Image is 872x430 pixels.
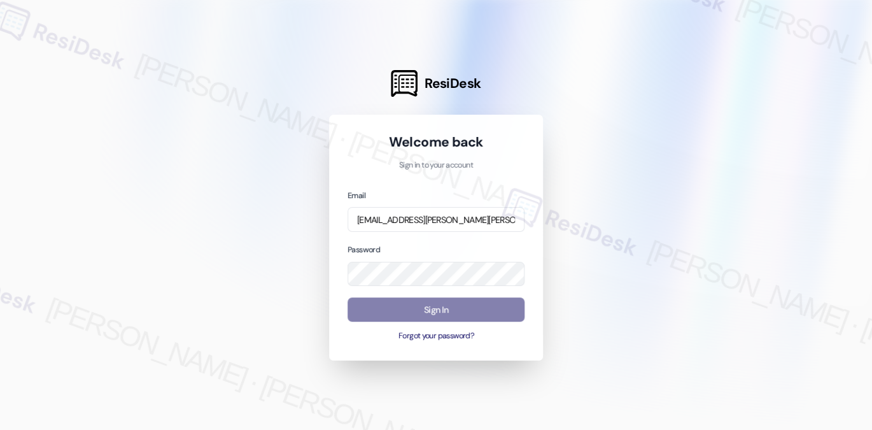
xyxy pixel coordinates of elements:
input: name@example.com [348,207,524,232]
button: Sign In [348,297,524,322]
img: ResiDesk Logo [391,70,418,97]
p: Sign in to your account [348,160,524,171]
button: Forgot your password? [348,331,524,342]
span: ResiDesk [425,75,481,92]
h1: Welcome back [348,133,524,151]
label: Password [348,245,380,255]
label: Email [348,190,365,201]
